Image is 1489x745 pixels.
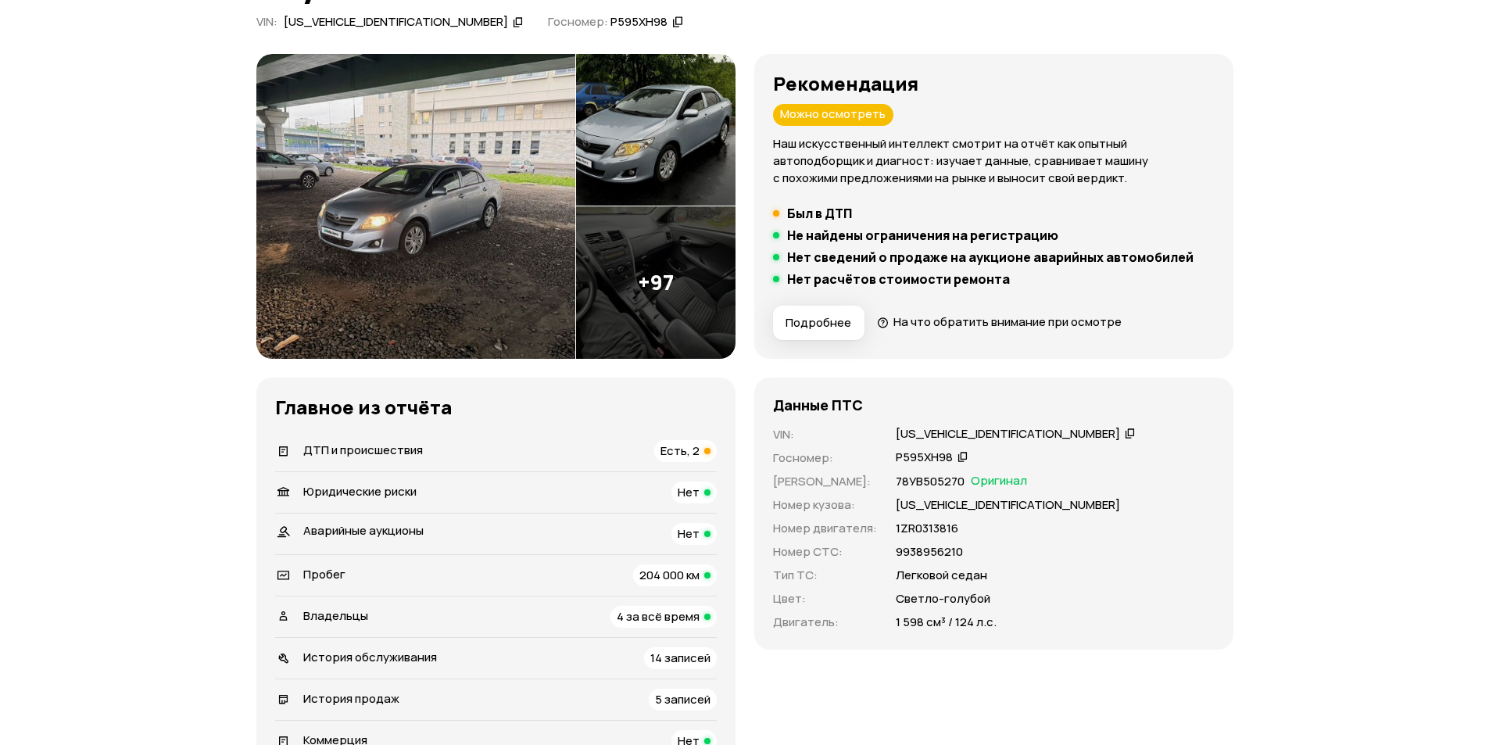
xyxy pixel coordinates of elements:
[303,649,437,665] span: История обслуживания
[896,567,987,584] p: Легковой седан
[303,566,345,582] span: Пробег
[896,496,1120,514] p: [US_VEHICLE_IDENTIFICATION_NUMBER]
[773,496,877,514] p: Номер кузова :
[256,13,277,30] span: VIN :
[303,442,423,458] span: ДТП и происшествия
[896,520,958,537] p: 1ZR0313816
[650,650,710,666] span: 14 записей
[773,450,877,467] p: Госномер :
[971,473,1027,490] span: Оригинал
[773,104,893,126] div: Можно осмотреть
[303,607,368,624] span: Владельцы
[610,14,668,30] div: Р595ХН98
[896,426,1120,442] div: [US_VEHICLE_IDENTIFICATION_NUMBER]
[773,614,877,631] p: Двигатель :
[896,590,990,607] p: Светло-голубой
[773,473,877,490] p: [PERSON_NAME] :
[660,442,700,459] span: Есть, 2
[678,484,700,500] span: Нет
[773,543,877,561] p: Номер СТС :
[773,590,877,607] p: Цвет :
[787,249,1194,265] h5: Нет сведений о продаже на аукционе аварийных автомобилей
[655,691,710,707] span: 5 записей
[787,227,1058,243] h5: Не найдены ограничения на регистрацию
[896,450,953,466] div: Р595ХН98
[773,567,877,584] p: Тип ТС :
[896,473,965,490] p: 78УВ505270
[639,567,700,583] span: 204 000 км
[786,315,851,331] span: Подробнее
[303,690,399,707] span: История продаж
[303,483,417,500] span: Юридические риски
[896,543,963,561] p: 9938956210
[303,522,424,539] span: Аварийные аукционы
[773,426,877,443] p: VIN :
[877,313,1122,330] a: На что обратить внимание при осмотре
[893,313,1122,330] span: На что обратить внимание при осмотре
[773,73,1215,95] h3: Рекомендация
[773,306,864,340] button: Подробнее
[787,271,1010,287] h5: Нет расчётов стоимости ремонта
[773,396,863,414] h4: Данные ПТС
[275,396,717,418] h3: Главное из отчёта
[678,525,700,542] span: Нет
[284,14,508,30] div: [US_VEHICLE_IDENTIFICATION_NUMBER]
[617,608,700,625] span: 4 за всё время
[787,206,852,221] h5: Был в ДТП
[548,13,608,30] span: Госномер:
[896,614,997,631] p: 1 598 см³ / 124 л.с.
[773,135,1215,187] p: Наш искусственный интеллект смотрит на отчёт как опытный автоподборщик и диагност: изучает данные...
[773,520,877,537] p: Номер двигателя :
